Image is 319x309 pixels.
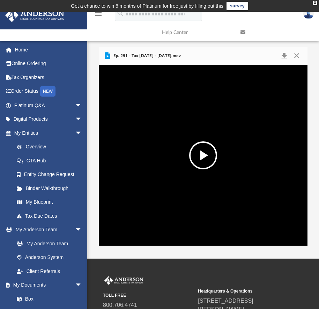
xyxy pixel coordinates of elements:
i: search [117,9,124,17]
i: menu [94,10,103,18]
a: survey [227,2,248,10]
a: Tax Due Dates [10,209,92,223]
a: Online Ordering [5,57,92,71]
a: CTA Hub [10,154,92,168]
a: My Documentsarrow_drop_down [5,278,89,292]
img: Anderson Advisors Platinum Portal [103,276,145,285]
a: Help Center [157,19,235,46]
small: Headquarters & Operations [198,288,288,294]
span: arrow_drop_down [75,112,89,127]
button: Close [290,51,303,61]
a: Tax Organizers [5,70,92,84]
div: Preview [99,47,307,246]
div: Get a chance to win 6 months of Platinum for free just by filling out this [71,2,223,10]
a: My Anderson Teamarrow_drop_down [5,223,89,237]
a: Anderson System [10,251,89,265]
a: Home [5,43,92,57]
img: Anderson Advisors Platinum Portal [3,8,66,22]
span: arrow_drop_down [75,223,89,237]
a: Entity Change Request [10,168,92,182]
a: Box [10,292,86,306]
a: menu [94,13,103,18]
span: arrow_drop_down [75,98,89,113]
button: Download [278,51,290,61]
div: NEW [40,86,55,97]
a: Order StatusNEW [5,84,92,99]
small: TOLL FREE [103,292,193,299]
span: Ep. 251 - Tax [DATE] - [DATE].mov [112,53,181,59]
a: Binder Walkthrough [10,181,92,195]
a: Overview [10,140,92,154]
a: My Anderson Team [10,237,86,251]
a: 800.706.4741 [103,302,137,308]
img: User Pic [303,9,314,19]
div: File preview [99,65,307,246]
a: Digital Productsarrow_drop_down [5,112,92,126]
a: My Entitiesarrow_drop_down [5,126,92,140]
a: Client Referrals [10,264,89,278]
a: My Blueprint [10,195,89,209]
span: arrow_drop_down [75,278,89,293]
div: close [313,1,317,5]
span: arrow_drop_down [75,126,89,140]
a: Platinum Q&Aarrow_drop_down [5,98,92,112]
